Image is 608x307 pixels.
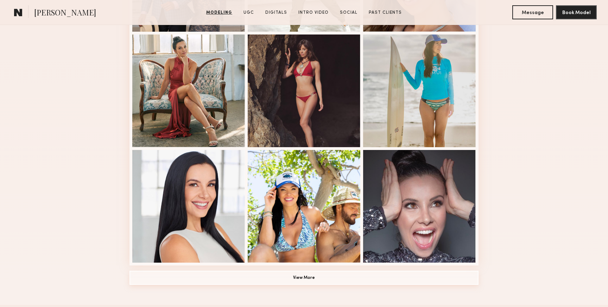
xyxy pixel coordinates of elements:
a: Modeling [203,10,235,16]
a: Digitals [262,10,290,16]
button: Message [512,5,553,19]
a: UGC [241,10,257,16]
a: Social [337,10,360,16]
a: Intro Video [296,10,331,16]
a: Book Model [556,9,597,15]
span: [PERSON_NAME] [34,7,96,19]
a: Past Clients [366,10,405,16]
button: View More [129,271,479,285]
button: Book Model [556,5,597,19]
